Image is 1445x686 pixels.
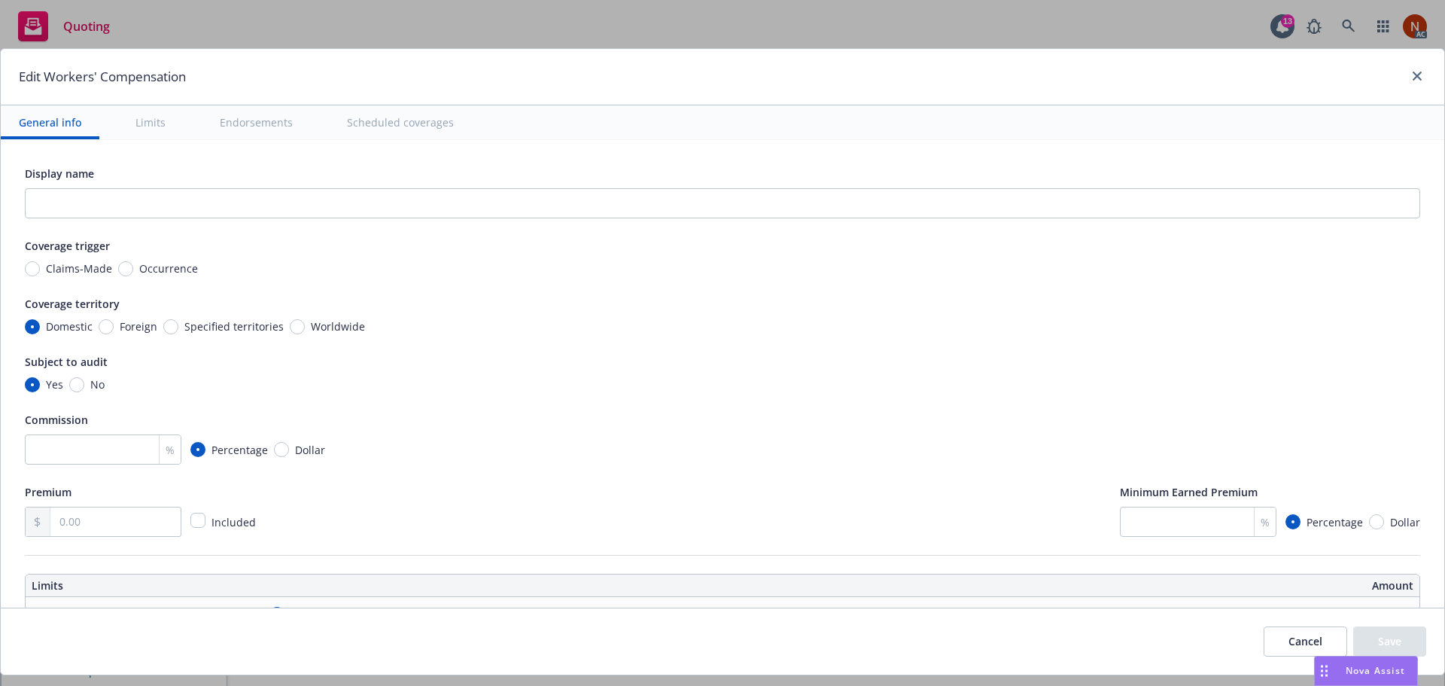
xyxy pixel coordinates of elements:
span: Domestic [46,319,93,334]
span: Nova Assist [1346,664,1405,677]
span: Dollar [1390,514,1420,530]
button: Endorsements [202,105,311,139]
h1: Edit Workers' Compensation [19,67,186,87]
button: General info [1,105,99,139]
button: Limits [117,105,184,139]
span: No [90,377,105,392]
span: Display name [25,166,94,181]
span: Statutory [291,607,336,623]
th: Amount [737,575,1419,597]
span: Occurrence [139,261,198,276]
span: Premium [25,485,71,499]
input: Claims-Made [25,261,40,276]
input: 0.00 [50,508,181,536]
input: Percentage [1285,514,1300,529]
input: Dollar [274,442,289,457]
input: Dollar [1369,514,1384,529]
input: Statutory [269,607,284,622]
span: Percentage [211,442,268,458]
input: Specified territories [163,319,178,334]
span: Coverage trigger [25,239,110,253]
span: % [166,442,175,458]
input: Occurrence [118,261,133,276]
span: Specified territories [184,319,284,334]
button: Cancel [1264,627,1347,657]
div: Workers Compensation [32,607,149,623]
button: Clear [373,604,414,625]
span: Yes [46,377,63,392]
span: Foreign [120,319,157,334]
span: Dollar [295,442,325,458]
button: Scheduled coverages [329,105,472,139]
span: Commission [25,413,88,427]
button: Nova Assist [1314,656,1418,686]
span: Included [211,515,256,529]
span: Minimum Earned Premium [1120,485,1258,499]
input: Domestic [25,319,40,334]
span: % [1261,514,1270,530]
div: Drag to move [1315,657,1334,685]
th: Limits [26,575,583,597]
span: Worldwide [311,319,365,334]
input: Foreign [99,319,114,334]
input: Yes [25,377,40,392]
input: No [69,377,84,392]
span: Percentage [1307,514,1363,530]
a: close [1408,67,1426,85]
span: Coverage territory [25,297,120,311]
input: Worldwide [290,319,305,334]
span: Claims-Made [46,261,112,276]
span: Subject to audit [25,355,108,369]
input: Percentage [190,442,205,457]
